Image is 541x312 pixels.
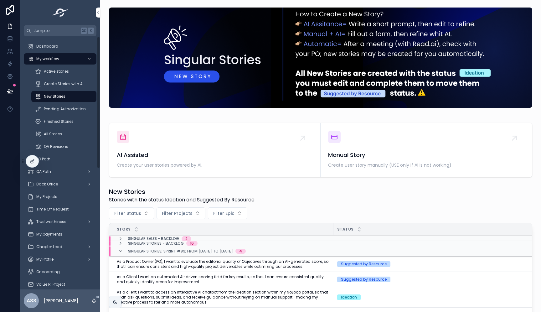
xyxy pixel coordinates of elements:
span: Back Office [36,182,58,187]
div: 16 [190,241,194,246]
a: As a Client I want an automated AI-driven scoring field for key results, so that I can ensure con... [117,274,330,284]
span: Time Off Request [36,207,69,212]
h1: New Stories [109,187,255,196]
span: Story [117,227,131,232]
a: My workflow [24,53,96,65]
span: Singular Stories - Backlog [128,241,184,246]
span: My Profile [36,257,54,262]
a: Pending Authorization [31,103,96,115]
div: Suggested by Resource [341,277,387,282]
span: Singular Stories; Sprint #89; From [DATE] to [DATE] [128,249,233,254]
span: Filter Projects [162,210,193,216]
button: Select Button [109,207,154,219]
a: Finished Stories [31,116,96,127]
span: Status [337,227,353,232]
div: scrollable content [20,36,100,289]
span: Singular Sales - Backlog [128,236,179,241]
a: Back Office [24,179,96,190]
a: My payments [24,229,96,240]
a: AI AssistedCreate your user stories powered by AI. [109,123,321,177]
button: Jump to...K [24,25,96,36]
button: Select Button [157,207,205,219]
span: QA Path [36,169,51,174]
span: Finished Stories [44,119,74,124]
a: Manual StoryCreate user story manually (USE only if AI is not working) [321,123,532,177]
div: 2 [185,236,188,241]
a: PO Path [24,153,96,165]
a: New Stories [31,91,96,102]
span: Manual Story [328,151,524,159]
span: Chapter Lead [36,244,62,249]
a: Value R. Project [24,279,96,290]
a: Time Off Request [24,204,96,215]
a: My Profile [24,254,96,265]
span: Create Stories with AI [44,81,84,86]
a: Ideation [337,294,508,300]
span: Dashboard [36,44,58,49]
a: Dashboard [24,41,96,52]
a: My Projects [24,191,96,202]
a: Create Stories with AI [31,78,96,90]
span: Create user story manually (USE only if AI is not working) [328,162,524,168]
a: As a Product Owner (PO), I want to evaluate the editorial quality of Objectives through an AI-gen... [117,259,330,269]
a: Chapter Lead [24,241,96,252]
div: 4 [239,249,242,254]
span: Value R. Project [36,282,65,287]
a: Trustworthiness [24,216,96,227]
span: Pending Authorization [44,107,86,112]
span: My Projects [36,194,57,199]
span: My payments [36,232,62,237]
span: Trustworthiness [36,219,66,224]
img: App logo [50,8,70,18]
span: AI Assisted [117,151,313,159]
div: Ideation [341,294,357,300]
span: Filter Status [114,210,141,216]
span: My workflow [36,56,59,61]
span: Create your user stories powered by AI. [117,162,313,168]
span: PO Path [36,157,50,162]
span: Jump to... [33,28,78,33]
span: Filter Epic [213,210,234,216]
span: ASS [27,297,36,304]
span: K [88,28,93,33]
p: [PERSON_NAME] [44,298,78,304]
a: Active stories [31,66,96,77]
a: All Stories [31,128,96,140]
a: Suggested by Resource [337,277,508,282]
span: New Stories [44,94,65,99]
div: Suggested by Resource [341,261,387,267]
span: QA Revisions [44,144,68,149]
button: Select Button [208,207,247,219]
a: As a client, I want to access an interactive AI chatbot from the Ideation section within my NoLoc... [117,290,330,305]
a: QA Revisions [31,141,96,152]
a: QA Path [24,166,96,177]
span: All Stories [44,132,62,137]
span: Stories with the status Ideation and Suggested By Resource [109,196,255,204]
span: Onboarding [36,269,60,274]
span: Active stories [44,69,69,74]
a: Onboarding [24,266,96,278]
a: Suggested by Resource [337,261,508,267]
